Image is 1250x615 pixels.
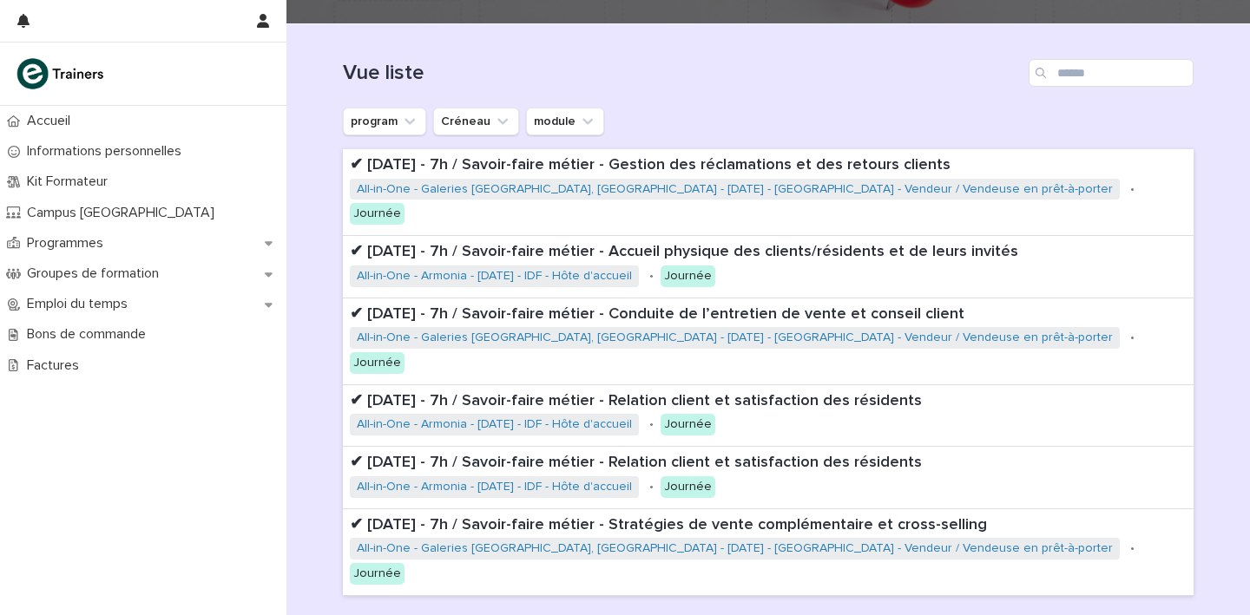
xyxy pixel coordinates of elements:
p: Programmes [20,235,117,252]
h1: Vue liste [343,61,1022,86]
button: Créneau [433,108,519,135]
p: • [1130,541,1135,556]
p: • [649,417,654,432]
img: K0CqGN7SDeD6s4JG8KQk [14,56,109,91]
p: • [1130,330,1135,345]
p: ✔ [DATE] - 7h / Savoir-faire métier - Accueil physique des clients/résidents et de leurs invités [350,243,1187,262]
div: Journée [661,265,715,287]
p: Factures [20,357,93,374]
p: ✔ [DATE] - 7h / Savoir-faire métier - Relation client et satisfaction des résidents [350,392,1187,411]
div: Journée [350,352,405,374]
a: ✔ [DATE] - 7h / Savoir-faire métier - Stratégies de vente complémentaire et cross-sellingAll-in-O... [343,509,1194,596]
p: • [649,480,654,494]
p: Campus [GEOGRAPHIC_DATA] [20,205,228,221]
a: ✔ [DATE] - 7h / Savoir-faire métier - Gestion des réclamations et des retours clientsAll-in-One -... [343,149,1194,236]
a: ✔ [DATE] - 7h / Savoir-faire métier - Accueil physique des clients/résidents et de leurs invitésA... [343,236,1194,298]
p: Emploi du temps [20,296,141,312]
p: Bons de commande [20,326,160,343]
a: ✔ [DATE] - 7h / Savoir-faire métier - Relation client et satisfaction des résidentsAll-in-One - A... [343,385,1194,447]
button: module [526,108,604,135]
button: program [343,108,426,135]
div: Journée [661,414,715,435]
a: All-in-One - Galeries [GEOGRAPHIC_DATA], [GEOGRAPHIC_DATA] - [DATE] - [GEOGRAPHIC_DATA] - Vendeur... [357,330,1113,345]
p: • [649,269,654,284]
a: All-in-One - Galeries [GEOGRAPHIC_DATA], [GEOGRAPHIC_DATA] - [DATE] - [GEOGRAPHIC_DATA] - Vendeur... [357,541,1113,556]
div: Journée [661,476,715,498]
a: All-in-One - Galeries [GEOGRAPHIC_DATA], [GEOGRAPHIC_DATA] - [DATE] - [GEOGRAPHIC_DATA] - Vendeur... [357,182,1113,197]
p: ✔ [DATE] - 7h / Savoir-faire métier - Stratégies de vente complémentaire et cross-selling [350,516,1187,535]
p: Accueil [20,113,84,129]
p: ✔ [DATE] - 7h / Savoir-faire métier - Conduite de l’entretien de vente et conseil client [350,305,1187,324]
p: • [1130,182,1135,197]
input: Search [1029,59,1194,87]
p: ✔ [DATE] - 7h / Savoir-faire métier - Relation client et satisfaction des résidents [350,454,1187,473]
p: ✔ [DATE] - 7h / Savoir-faire métier - Gestion des réclamations et des retours clients [350,156,1187,175]
div: Journée [350,203,405,225]
a: All-in-One - Armonia - [DATE] - IDF - Hôte d'accueil [357,417,632,432]
p: Kit Formateur [20,173,122,190]
a: ✔ [DATE] - 7h / Savoir-faire métier - Relation client et satisfaction des résidentsAll-in-One - A... [343,447,1194,508]
a: All-in-One - Armonia - [DATE] - IDF - Hôte d'accueil [357,480,632,494]
a: ✔ [DATE] - 7h / Savoir-faire métier - Conduite de l’entretien de vente et conseil clientAll-in-On... [343,298,1194,385]
p: Informations personnelles [20,143,195,160]
p: Groupes de formation [20,265,173,282]
a: All-in-One - Armonia - [DATE] - IDF - Hôte d'accueil [357,269,632,284]
div: Journée [350,563,405,585]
